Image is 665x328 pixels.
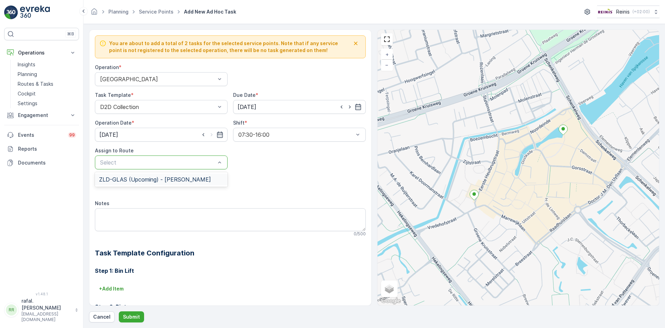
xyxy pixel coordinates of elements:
a: Layers [382,281,397,296]
img: Reinis-Logo-Vrijstaand_Tekengebied-1-copy2_aBO4n7j.png [597,8,613,16]
a: Open this area in Google Maps (opens a new window) [379,296,402,305]
a: Events99 [4,128,79,142]
p: rafal.[PERSON_NAME] [21,297,71,311]
label: Notes [95,200,109,206]
span: You are about to add a total of 2 tasks for the selected service points. Note that if any service... [109,40,350,54]
span: ZLD-GLAS (Upcoming) - [PERSON_NAME] [99,176,211,183]
img: Google [379,296,402,305]
p: ⌘B [67,31,74,37]
a: Routes & Tasks [15,79,79,89]
span: v 1.48.1 [4,292,79,296]
img: logo_light-DOdMpM7g.png [20,6,50,19]
a: Reports [4,142,79,156]
p: Planning [18,71,37,78]
h2: Task Template Configuration [95,248,366,258]
label: Task Template [95,92,131,98]
input: dd/mm/yyyy [233,100,366,114]
p: Cancel [93,313,110,320]
input: dd/mm/yyyy [95,128,228,142]
p: Reinis [616,8,630,15]
p: Select [100,158,215,167]
a: Planning [108,9,128,15]
span: + [385,51,389,57]
p: Submit [123,313,140,320]
button: Operations [4,46,79,60]
h3: Step 2: Picture [95,303,366,311]
p: Routes & Tasks [18,81,53,87]
a: View Fullscreen [382,34,392,44]
p: ( +02:00 ) [632,9,650,15]
button: Cancel [89,311,115,322]
button: RRrafal.[PERSON_NAME][EMAIL_ADDRESS][DOMAIN_NAME] [4,297,79,322]
a: Cockpit [15,89,79,99]
a: Planning [15,69,79,79]
p: Operations [18,49,65,56]
label: Operation [95,64,119,70]
a: Homepage [90,10,98,16]
label: Due Date [233,92,256,98]
img: logo [4,6,18,19]
button: +Add Item [95,283,128,294]
p: Cockpit [18,90,36,97]
p: Settings [18,100,37,107]
p: 0 / 500 [354,231,366,237]
a: Settings [15,99,79,108]
p: Engagement [18,112,65,119]
a: Insights [15,60,79,69]
p: 99 [69,132,75,138]
h3: Step 1: Bin Lift [95,267,366,275]
span: Add New Ad Hoc Task [183,8,238,15]
button: Submit [119,311,144,322]
label: Shift [233,120,245,126]
p: [EMAIL_ADDRESS][DOMAIN_NAME] [21,311,71,322]
p: Reports [18,145,76,152]
a: Zoom In [382,49,392,60]
label: Assign to Route [95,148,134,153]
span: − [385,62,389,68]
p: Documents [18,159,76,166]
p: + Add Item [99,285,124,292]
button: Reinis(+02:00) [597,6,659,18]
div: RR [6,304,17,316]
a: Service Points [139,9,174,15]
a: Documents [4,156,79,170]
a: Zoom Out [382,60,392,70]
p: Insights [18,61,35,68]
button: Engagement [4,108,79,122]
label: Operation Date [95,120,132,126]
p: Events [18,132,64,138]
